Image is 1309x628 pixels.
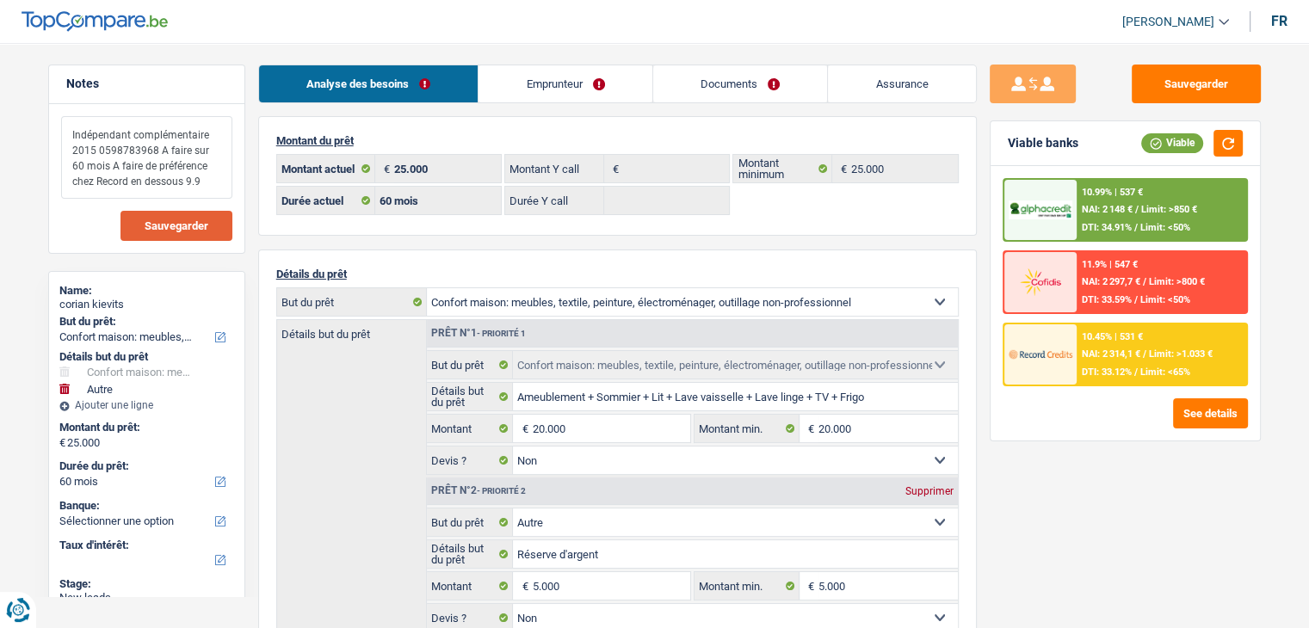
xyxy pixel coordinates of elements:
[427,508,514,536] label: But du prêt
[1008,136,1078,151] div: Viable banks
[59,350,234,364] div: Détails but du prêt
[1122,15,1214,29] span: [PERSON_NAME]
[59,421,231,434] label: Montant du prêt:
[604,155,623,182] span: €
[800,415,818,442] span: €
[427,540,514,568] label: Détails but du prêt
[1082,366,1132,378] span: DTI: 33.12%
[277,155,376,182] label: Montant actuel
[59,436,65,450] span: €
[259,65,479,102] a: Analyse des besoins
[59,577,234,591] div: Stage:
[59,298,234,311] div: corian kievits
[1009,200,1072,220] img: AlphaCredit
[1009,338,1072,370] img: Record Credits
[427,328,530,339] div: Prêt n°1
[505,187,604,214] label: Durée Y call
[1132,65,1261,103] button: Sauvegarder
[1143,348,1146,360] span: /
[832,155,851,182] span: €
[22,11,168,32] img: TopCompare Logo
[145,220,208,231] span: Sauvegarder
[505,155,604,182] label: Montant Y call
[59,284,234,298] div: Name:
[513,415,532,442] span: €
[427,415,514,442] label: Montant
[1173,398,1248,428] button: See details
[733,155,832,182] label: Montant minimum
[427,485,530,496] div: Prêt n°2
[1082,331,1143,342] div: 10.45% | 531 €
[695,572,800,600] label: Montant min.
[1082,204,1133,215] span: NAI: 2 148 €
[276,134,959,147] p: Montant du prêt
[653,65,828,102] a: Documents
[1141,133,1203,152] div: Viable
[828,65,976,102] a: Assurance
[1140,294,1190,305] span: Limit: <50%
[477,329,526,338] span: - Priorité 1
[66,77,227,91] h5: Notes
[1082,276,1140,287] span: NAI: 2 297,7 €
[59,459,231,473] label: Durée du prêt:
[59,499,231,513] label: Banque:
[276,268,959,280] p: Détails du prêt
[1140,366,1190,378] span: Limit: <65%
[277,288,427,316] label: But du prêt
[1143,276,1146,287] span: /
[1134,222,1138,233] span: /
[375,155,394,182] span: €
[1082,187,1143,198] div: 10.99% | 537 €
[277,187,376,214] label: Durée actuel
[59,399,234,411] div: Ajouter une ligne
[1082,222,1132,233] span: DTI: 34.91%
[1271,13,1287,29] div: fr
[1082,294,1132,305] span: DTI: 33.59%
[513,572,532,600] span: €
[120,211,232,241] button: Sauvegarder
[901,486,958,496] div: Supprimer
[1082,348,1140,360] span: NAI: 2 314,1 €
[695,415,800,442] label: Montant min.
[59,539,231,552] label: Taux d'intérêt:
[1108,8,1229,36] a: [PERSON_NAME]
[479,65,652,102] a: Emprunteur
[427,383,514,410] label: Détails but du prêt
[1149,348,1213,360] span: Limit: >1.033 €
[477,486,526,496] span: - Priorité 2
[59,315,231,329] label: But du prêt:
[1141,204,1197,215] span: Limit: >850 €
[1082,259,1138,270] div: 11.9% | 547 €
[1140,222,1190,233] span: Limit: <50%
[427,446,514,474] label: Devis ?
[1009,266,1072,298] img: Cofidis
[800,572,818,600] span: €
[277,320,426,340] label: Détails but du prêt
[59,591,234,605] div: New leads
[427,572,514,600] label: Montant
[1149,276,1205,287] span: Limit: >800 €
[1134,366,1138,378] span: /
[1135,204,1139,215] span: /
[1134,294,1138,305] span: /
[427,351,514,379] label: But du prêt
